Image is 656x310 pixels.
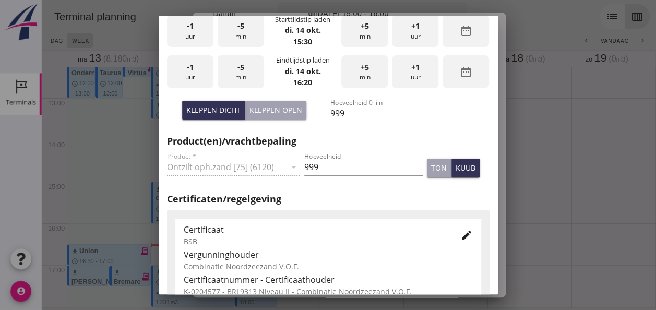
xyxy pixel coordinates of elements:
i: receipt_long [159,279,169,289]
span: +5 [361,20,369,32]
th: Telefoonnummer [163,78,258,99]
td: 18 [258,195,451,216]
strong: 16:20 [293,77,312,87]
strong: di [267,9,273,18]
span: VOG-250816 [267,126,313,135]
div: min [218,55,264,88]
span: +1 [411,20,420,32]
td: 999 [258,174,451,195]
i: date_range [460,66,472,78]
div: Vergunninghouder [184,248,473,261]
button: Kleppen open [245,101,306,120]
span: +5 [361,62,369,73]
h2: Certificaten/regelgeving [167,192,490,206]
th: Dossier [163,120,258,141]
div: Kleppen open [249,104,302,115]
td: Rianne [258,57,451,78]
strong: di. 14 okt. [284,66,320,76]
h2: Product(en)/vrachtbepaling [167,134,490,148]
th: Vak/Bunker/Silo [163,195,258,216]
button: Maak laadbon [155,275,239,293]
i: date_range [460,25,472,37]
strong: di. 14 okt. [284,25,320,35]
span: Blankenburgput - [267,105,327,114]
span: -5 [237,20,244,32]
div: K-0204577 - BRL9313 Niveau II - Combinatie Noordzeezand V.O.F. [184,286,473,297]
span: +1 [411,62,420,73]
button: Kleppen dicht [182,101,245,120]
th: Schipper [163,57,258,78]
div: Certificaat [184,223,444,236]
i: edit [460,229,473,242]
th: Scheepsnaam [163,37,258,57]
div: ton [431,162,447,173]
strong: 15:30 [293,37,312,46]
div: Combinatie Noordzeezand V.O.F. [184,261,473,272]
div: Starttijdstip laden [275,15,330,25]
div: uur [167,15,213,47]
h4: Product [163,141,451,153]
span: -1 [187,62,194,73]
td: Ontzilt oph.zand [75] [258,153,451,174]
div: uur [392,55,438,88]
div: uur [392,15,438,47]
span: -5 [237,62,244,73]
th: Hoeveelheid [163,174,258,195]
input: Hoeveelheid 0-lijn [330,105,490,122]
div: kuub [456,162,475,173]
div: BSB [184,236,444,247]
div: Kleppen dicht [186,104,241,115]
td: Combinatie Noordzeezand V.O.F. [258,237,451,258]
td: Taurus [258,37,451,57]
td: [PHONE_NUMBER] [258,78,451,99]
span: Maak laadbon [159,279,235,289]
span: -1 [187,20,194,32]
input: Hoeveelheid [304,159,423,175]
div: Eindtijdstip laden [276,55,329,65]
button: kuub [451,159,480,177]
span: Sluiten [419,280,455,288]
td: Blankenburgput [258,216,451,237]
th: Vergunning [163,237,258,258]
button: ton [427,159,451,177]
th: Product [163,153,258,174]
div: Certificaatnummer - Certificaathouder [184,273,473,286]
button: Sluiten [415,275,459,293]
td: Gouda [258,99,451,120]
th: Datum [163,3,258,24]
td: [DATE] 15:00 - 16:00 [258,3,451,24]
div: min [218,15,264,47]
div: min [341,55,388,88]
div: uur [167,55,213,88]
h4: Schip [163,24,451,37]
th: Bestemming [163,99,258,120]
th: Wingebied [163,216,258,237]
i: call [267,84,278,94]
div: min [341,15,388,47]
small: m3 [280,182,289,188]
